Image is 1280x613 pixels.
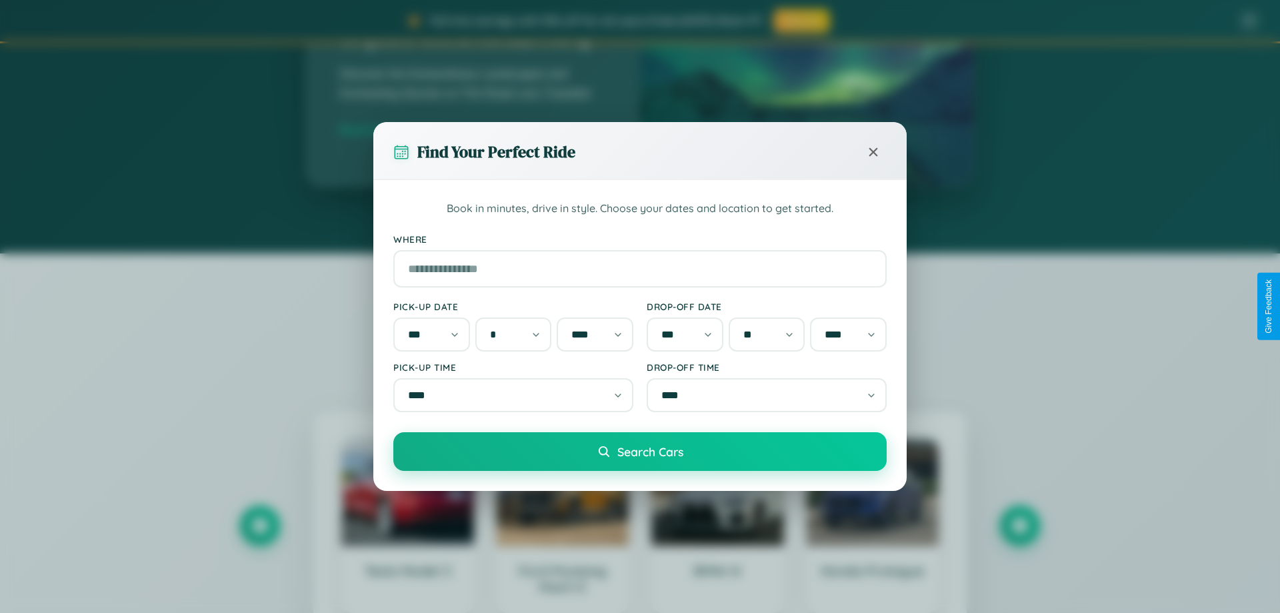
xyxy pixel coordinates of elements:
label: Drop-off Date [647,301,887,312]
label: Pick-up Date [393,301,633,312]
label: Drop-off Time [647,362,887,373]
label: Pick-up Time [393,362,633,373]
span: Search Cars [617,444,683,459]
button: Search Cars [393,432,887,471]
label: Where [393,233,887,245]
h3: Find Your Perfect Ride [417,141,575,163]
p: Book in minutes, drive in style. Choose your dates and location to get started. [393,200,887,217]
